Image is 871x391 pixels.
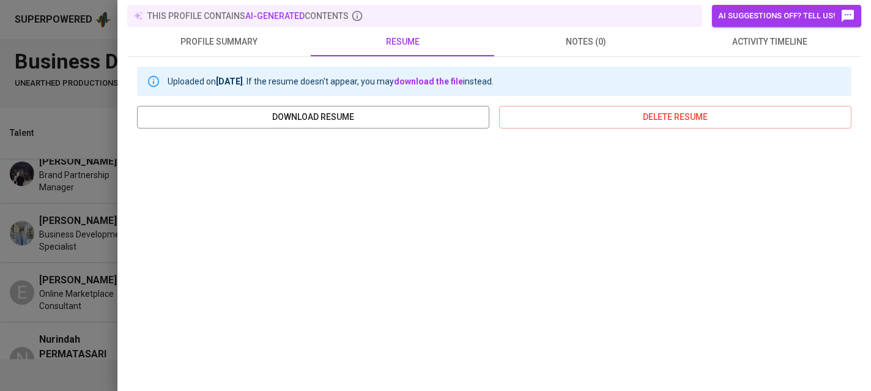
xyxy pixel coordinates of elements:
span: resume [318,34,487,50]
div: Uploaded on . If the resume doesn't appear, you may instead. [168,70,494,92]
span: AI suggestions off? Tell us! [718,9,855,23]
span: AI-generated [245,11,305,21]
b: [DATE] [216,76,243,86]
span: profile summary [135,34,303,50]
span: delete resume [509,110,842,125]
button: download resume [137,106,489,128]
span: download resume [147,110,480,125]
button: AI suggestions off? Tell us! [712,5,861,27]
span: activity timeline [685,34,854,50]
p: this profile contains contents [147,10,349,22]
span: notes (0) [502,34,670,50]
a: download the file [394,76,463,86]
button: delete resume [499,106,851,128]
